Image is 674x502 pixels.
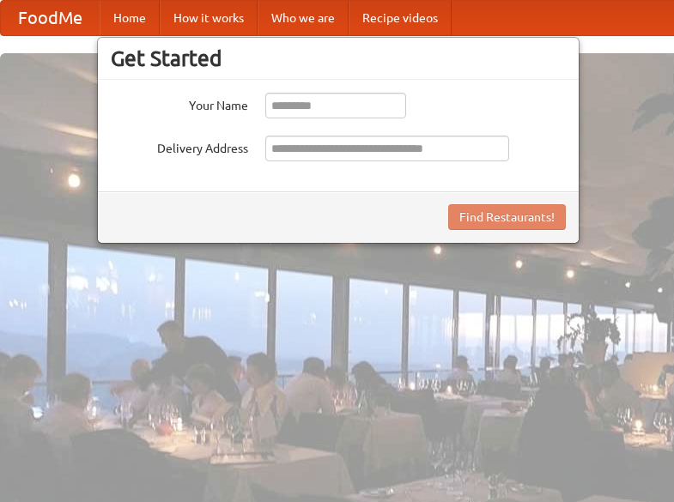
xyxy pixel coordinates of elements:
[349,1,452,35] a: Recipe videos
[1,1,100,35] a: FoodMe
[100,1,160,35] a: Home
[111,136,248,157] label: Delivery Address
[448,204,566,230] button: Find Restaurants!
[160,1,258,35] a: How it works
[111,93,248,114] label: Your Name
[111,45,566,71] h3: Get Started
[258,1,349,35] a: Who we are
